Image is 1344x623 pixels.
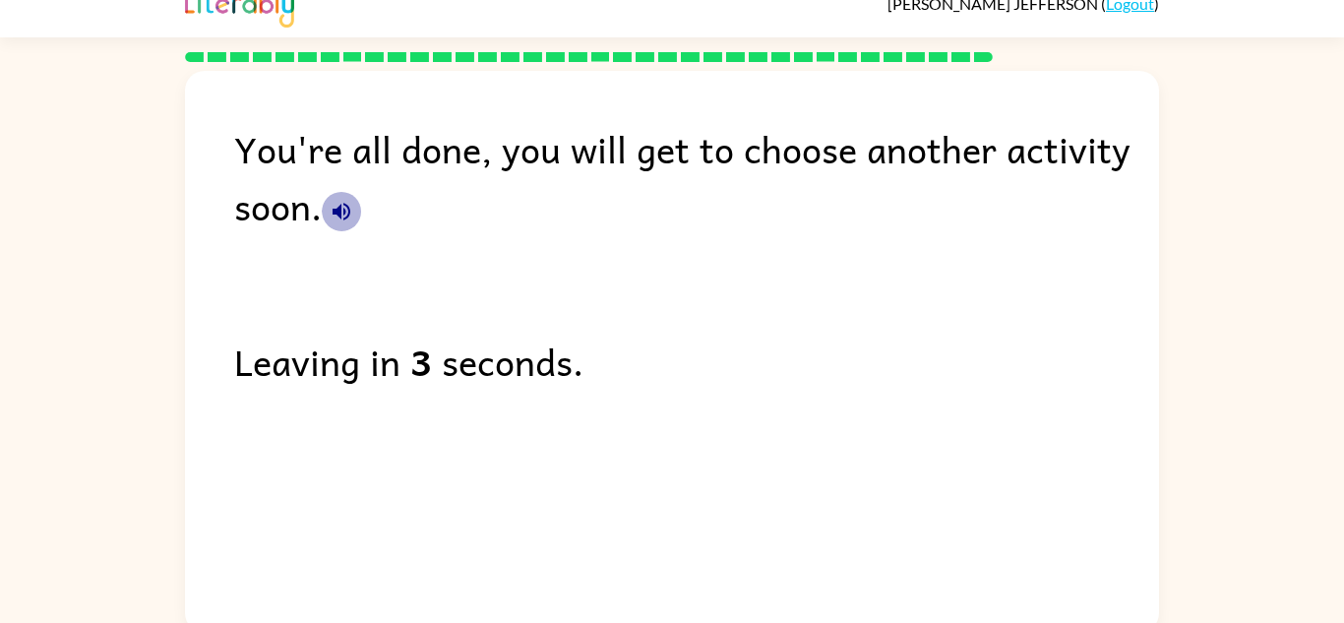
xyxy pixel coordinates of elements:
[234,333,1159,390] div: Leaving in seconds.
[410,333,432,390] b: 3
[234,120,1159,234] div: You're all done, you will get to choose another activity soon.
